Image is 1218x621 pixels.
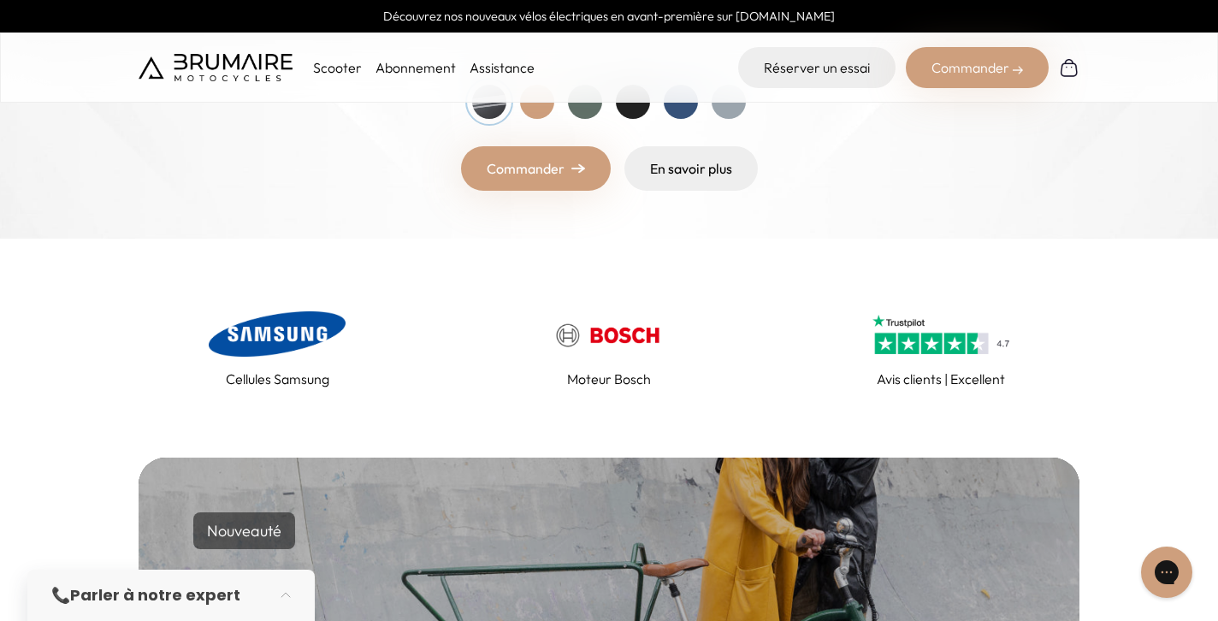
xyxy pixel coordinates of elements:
a: En savoir plus [624,146,758,191]
iframe: Gorgias live chat messenger [1132,541,1201,604]
a: Abonnement [375,59,456,76]
div: Commander [906,47,1049,88]
a: Avis clients | Excellent [802,307,1079,389]
a: Réserver un essai [738,47,896,88]
img: Brumaire Motocycles [139,54,293,81]
p: Moteur Bosch [567,369,651,389]
img: right-arrow-2.png [1013,65,1023,75]
a: Commander [461,146,611,191]
p: Avis clients | Excellent [877,369,1005,389]
img: Panier [1059,57,1079,78]
a: Cellules Samsung [139,307,416,389]
a: Moteur Bosch [470,307,748,389]
p: Nouveauté [193,512,295,549]
p: Cellules Samsung [226,369,329,389]
a: Assistance [470,59,535,76]
img: right-arrow.png [571,163,585,174]
p: Scooter [313,57,362,78]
